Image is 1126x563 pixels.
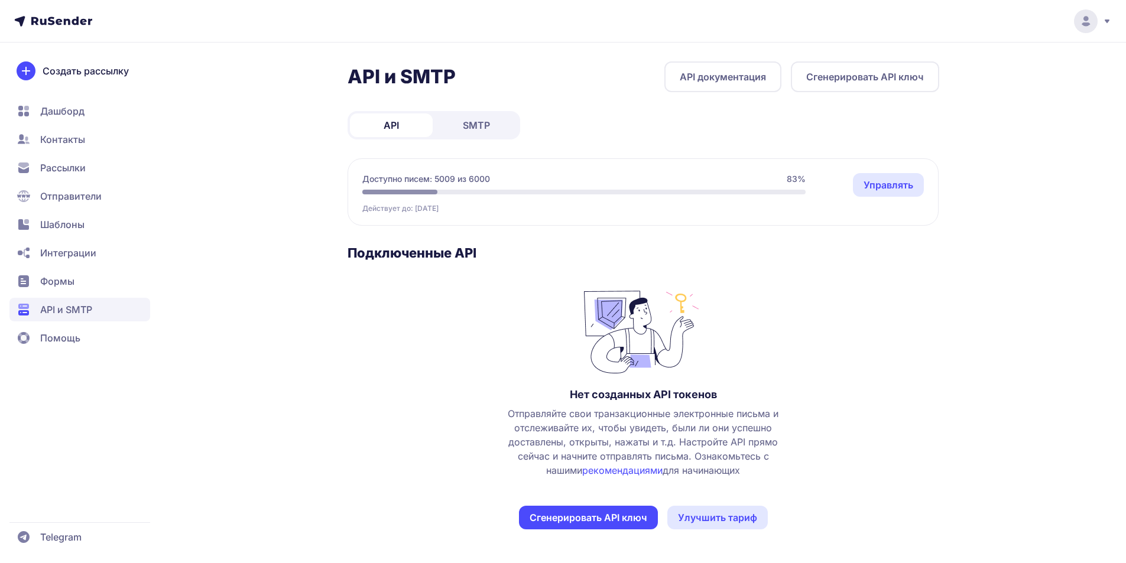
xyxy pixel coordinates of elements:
h3: Подключенные API [348,245,939,261]
a: API документация [664,61,781,92]
h3: Нет созданных API токенов [570,388,717,402]
a: SMTP [435,113,518,137]
span: Контакты [40,132,85,147]
span: Формы [40,274,74,288]
span: Помощь [40,331,80,345]
span: API и SMTP [40,302,92,317]
span: Действует до: [DATE] [362,204,439,213]
span: Доступно писем: 5009 из 6000 [362,173,490,185]
span: Создать рассылку [43,64,129,78]
a: Управлять [853,173,924,197]
span: Рассылки [40,161,86,175]
a: API [350,113,433,137]
h2: API и SMTP [348,65,456,89]
span: 83% [787,173,806,185]
img: no_photo [584,285,702,373]
span: Шаблоны [40,217,85,232]
span: API [384,118,399,132]
span: Интеграции [40,246,96,260]
span: Дашборд [40,104,85,118]
span: Отправители [40,189,102,203]
a: рекомендациями [582,464,663,476]
span: Отправляйте свои транзакционные электронные письма и отслеживайте их, чтобы увидеть, были ли они ... [497,406,790,477]
a: Telegram [9,525,150,549]
button: Сгенерировать API ключ [791,61,939,92]
span: SMTP [463,118,490,132]
span: Telegram [40,530,82,544]
button: Сгенерировать API ключ [519,506,658,529]
a: Улучшить тариф [667,506,768,529]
